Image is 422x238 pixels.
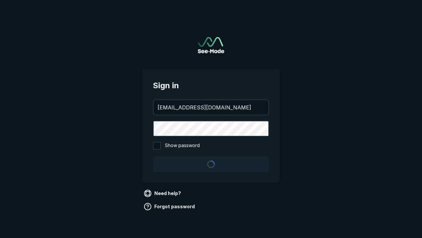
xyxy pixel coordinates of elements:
a: Forgot password [142,201,197,212]
input: your@email.com [154,100,268,115]
span: Sign in [153,80,269,92]
a: Need help? [142,188,184,199]
span: Show password [165,142,200,150]
a: Go to sign in [198,37,224,53]
img: See-Mode Logo [198,37,224,53]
